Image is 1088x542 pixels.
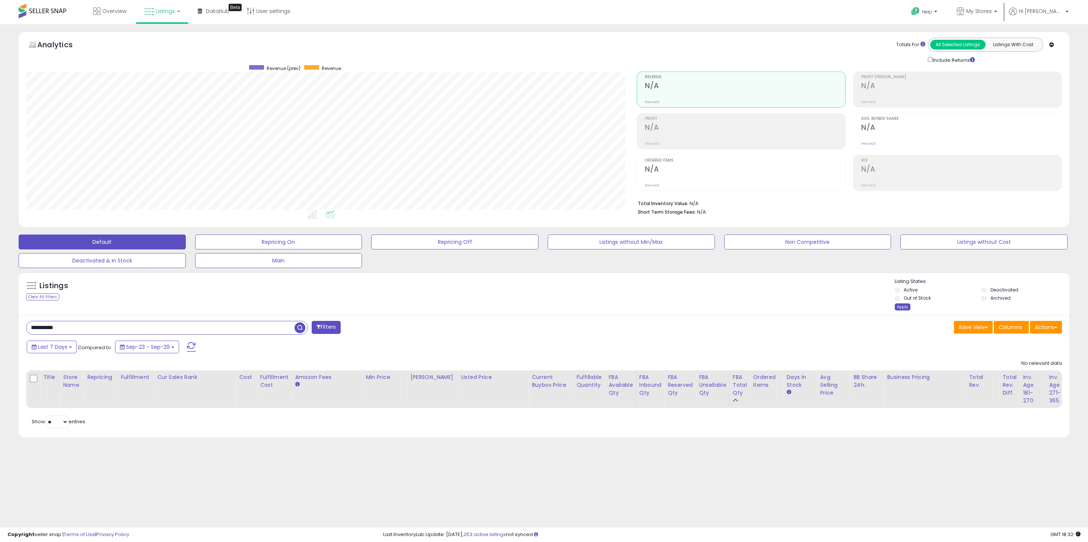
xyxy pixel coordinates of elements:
span: ROI [861,159,1062,163]
small: Prev: N/A [645,183,659,188]
h5: Analytics [37,39,87,52]
button: Listings without Min/Max [548,235,715,249]
h2: N/A [861,123,1062,133]
div: Cur Sales Rank [157,373,233,381]
div: Inv. Age 181-270 [1023,373,1043,405]
div: Include Returns [922,55,984,64]
span: Hi [PERSON_NAME] [1019,7,1063,15]
div: FBA inbound Qty [639,373,662,397]
small: Days In Stock. [786,389,791,396]
span: N/A [697,208,706,216]
span: Compared to: [78,344,112,351]
button: Sep-23 - Sep-29 [115,341,179,353]
button: Filters [312,321,341,334]
div: Fulfillment Cost [260,373,289,389]
small: Amazon Fees. [295,381,299,388]
span: Listings [156,7,175,15]
b: Total Inventory Value: [638,200,688,207]
b: Short Term Storage Fees: [638,209,696,215]
button: All Selected Listings [930,40,986,50]
span: Revenue [322,65,341,71]
div: Current Buybox Price [532,373,570,389]
h2: N/A [645,123,845,133]
small: Prev: N/A [645,141,659,146]
div: Inv. Age 271-365 [1049,373,1069,405]
p: Listing States: [895,278,1070,285]
h2: N/A [861,165,1062,175]
div: Amazon Fees [295,373,359,381]
div: Repricing [87,373,114,381]
div: Avg Selling Price [820,373,847,397]
span: Show: entries [32,418,85,425]
label: Archived [990,295,1011,301]
small: Prev: N/A [861,183,876,188]
span: Ordered Items [645,159,845,163]
div: FBA Unsellable Qty [699,373,726,397]
i: Get Help [911,7,920,16]
button: Repricing Off [371,235,538,249]
div: Ordered Items [753,373,780,389]
a: Hi [PERSON_NAME] [1009,7,1069,24]
label: Out of Stock [904,295,931,301]
span: My Stores [966,7,992,15]
div: BB Share 24h. [853,373,881,389]
div: Days In Stock [786,373,814,389]
span: Last 7 Days [38,343,67,351]
span: Sep-23 - Sep-29 [126,343,170,351]
button: Non Competitive [724,235,891,249]
span: DataHub [206,7,229,15]
div: Totals For [896,41,925,48]
div: Title [43,373,57,381]
span: Help [922,9,932,15]
span: Overview [102,7,127,15]
h2: N/A [645,82,845,92]
div: [PERSON_NAME] [410,373,455,381]
button: Repricing On [195,235,362,249]
button: Actions [1030,321,1062,334]
label: Active [904,287,917,293]
h2: N/A [645,165,845,175]
button: Columns [994,321,1029,334]
div: Total Rev. Diff. [1002,373,1017,397]
small: Prev: N/A [861,141,876,146]
h2: N/A [861,82,1062,92]
span: Avg. Buybox Share [861,117,1062,121]
div: Fulfillment [121,373,151,381]
small: Prev: N/A [645,100,659,104]
span: Profit [645,117,845,121]
div: FBA Total Qty [733,373,747,397]
div: Min Price [366,373,404,381]
small: Prev: N/A [861,100,876,104]
span: Columns [999,323,1022,331]
button: Listings without Cost [900,235,1068,249]
div: No relevant data [1021,360,1062,367]
button: Listings With Cost [985,40,1041,50]
div: Apply [895,303,910,310]
div: Store Name [63,373,81,389]
h5: Listings [39,281,68,291]
div: Clear All Filters [26,293,59,300]
span: Revenue [645,75,845,79]
button: Deactivated & In Stock [19,253,186,268]
div: Fulfillable Quantity [576,373,602,389]
div: Total Rev. [969,373,996,389]
button: Save View [954,321,993,334]
button: Main [195,253,362,268]
button: Default [19,235,186,249]
label: Deactivated [990,287,1018,293]
span: Profit [PERSON_NAME] [861,75,1062,79]
a: Help [905,1,945,24]
div: Cost [239,373,254,381]
div: Tooltip anchor [229,4,242,11]
li: N/A [638,198,1056,207]
div: Business Pricing [887,373,963,381]
div: FBA Available Qty [608,373,633,397]
div: Listed Price [461,373,525,381]
button: Last 7 Days [27,341,77,353]
span: Revenue (prev) [267,65,300,71]
div: FBA Reserved Qty [668,373,693,397]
